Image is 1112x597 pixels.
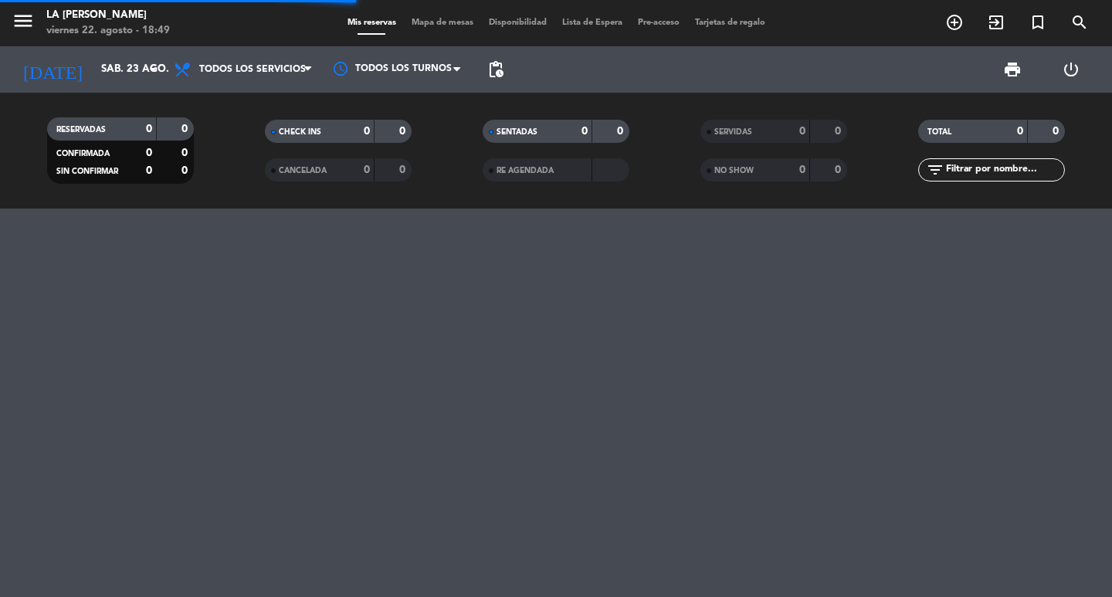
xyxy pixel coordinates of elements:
strong: 0 [1017,126,1023,137]
span: Todos los servicios [199,64,306,75]
strong: 0 [399,165,409,175]
strong: 0 [581,126,588,137]
span: pending_actions [486,60,505,79]
strong: 0 [146,165,152,176]
span: NO SHOW [714,167,754,175]
span: SERVIDAS [714,128,752,136]
div: viernes 22. agosto - 18:49 [46,23,170,39]
strong: 0 [1053,126,1062,137]
span: print [1003,60,1022,79]
strong: 0 [617,126,626,137]
span: CHECK INS [279,128,321,136]
span: Pre-acceso [630,19,687,27]
strong: 0 [364,165,370,175]
span: RESERVADAS [56,126,106,134]
span: Lista de Espera [554,19,630,27]
span: CONFIRMADA [56,150,110,158]
span: Disponibilidad [481,19,554,27]
strong: 0 [799,165,805,175]
span: SIN CONFIRMAR [56,168,118,175]
span: Mis reservas [340,19,404,27]
span: TOTAL [927,128,951,136]
strong: 0 [146,148,152,158]
i: arrow_drop_down [144,60,162,79]
i: turned_in_not [1029,13,1047,32]
i: exit_to_app [987,13,1005,32]
span: SENTADAS [497,128,537,136]
strong: 0 [181,124,191,134]
i: [DATE] [12,53,93,86]
button: menu [12,9,35,38]
strong: 0 [835,126,844,137]
input: Filtrar por nombre... [944,161,1064,178]
i: add_circle_outline [945,13,964,32]
span: Tarjetas de regalo [687,19,773,27]
i: filter_list [926,161,944,179]
i: menu [12,9,35,32]
div: LA [PERSON_NAME] [46,8,170,23]
i: search [1070,13,1089,32]
i: power_settings_new [1062,60,1080,79]
strong: 0 [799,126,805,137]
span: CANCELADA [279,167,327,175]
strong: 0 [835,165,844,175]
strong: 0 [364,126,370,137]
span: Mapa de mesas [404,19,481,27]
div: LOG OUT [1042,46,1100,93]
strong: 0 [181,165,191,176]
span: RE AGENDADA [497,167,554,175]
strong: 0 [399,126,409,137]
strong: 0 [146,124,152,134]
strong: 0 [181,148,191,158]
